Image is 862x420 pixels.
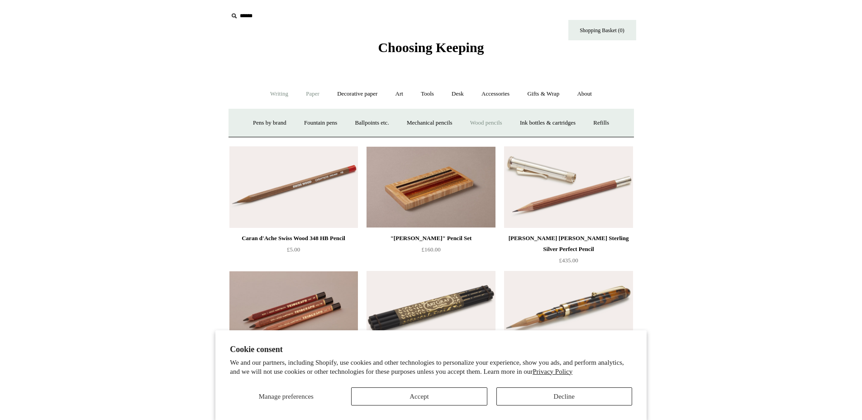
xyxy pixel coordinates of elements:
[387,82,411,106] a: Art
[512,111,584,135] a: Ink bottles & cartridges
[259,393,314,400] span: Manage preferences
[421,246,440,253] span: £160.00
[504,271,633,352] a: Ohnishi Seisakusho Tortoise Shell Celluloid Pencil Extender and Holder Ohnishi Seisakusho Tortois...
[506,233,630,255] div: [PERSON_NAME] [PERSON_NAME] Sterling Silver Perfect Pencil
[568,20,636,40] a: Shopping Basket (0)
[245,111,295,135] a: Pens by brand
[504,146,633,228] img: Graf Von Faber-Castell Sterling Silver Perfect Pencil
[296,111,345,135] a: Fountain pens
[232,233,356,244] div: Caran d'Ache Swiss Wood 348 HB Pencil
[399,111,461,135] a: Mechanical pencils
[378,40,484,55] span: Choosing Keeping
[504,146,633,228] a: Graf Von Faber-Castell Sterling Silver Perfect Pencil Graf Von Faber-Castell Sterling Silver Perf...
[351,387,487,406] button: Accept
[443,82,472,106] a: Desk
[230,387,342,406] button: Manage preferences
[230,345,632,354] h2: Cookie consent
[504,271,633,352] img: Ohnishi Seisakusho Tortoise Shell Celluloid Pencil Extender and Holder
[378,47,484,53] a: Choosing Keeping
[229,233,358,270] a: Caran d'Ache Swiss Wood 348 HB Pencil £5.00
[229,146,358,228] img: Caran d'Ache Swiss Wood 348 HB Pencil
[473,82,518,106] a: Accessories
[369,233,493,244] div: "[PERSON_NAME]" Pencil Set
[559,257,578,264] span: £435.00
[367,233,495,270] a: "[PERSON_NAME]" Pencil Set £160.00
[585,111,617,135] a: Refills
[229,146,358,228] a: Caran d'Ache Swiss Wood 348 HB Pencil Caran d'Ache Swiss Wood 348 HB Pencil
[367,146,495,228] a: "Woods" Pencil Set "Woods" Pencil Set
[519,82,567,106] a: Gifts & Wrap
[504,233,633,270] a: [PERSON_NAME] [PERSON_NAME] Sterling Silver Perfect Pencil £435.00
[413,82,442,106] a: Tools
[496,387,632,406] button: Decline
[569,82,600,106] a: About
[533,368,572,375] a: Privacy Policy
[329,82,386,106] a: Decorative paper
[229,271,358,352] a: Koh-i-noor Triograph Sketching Pencils Koh-i-noor Triograph Sketching Pencils
[462,111,510,135] a: Wood pencils
[367,271,495,352] img: Water-soluble soft graphite artist pencils
[367,271,495,352] a: Water-soluble soft graphite artist pencils Water-soluble soft graphite artist pencils
[262,82,296,106] a: Writing
[367,146,495,228] img: "Woods" Pencil Set
[230,358,632,376] p: We and our partners, including Shopify, use cookies and other technologies to personalize your ex...
[287,246,300,253] span: £5.00
[298,82,328,106] a: Paper
[229,271,358,352] img: Koh-i-noor Triograph Sketching Pencils
[347,111,397,135] a: Ballpoints etc.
